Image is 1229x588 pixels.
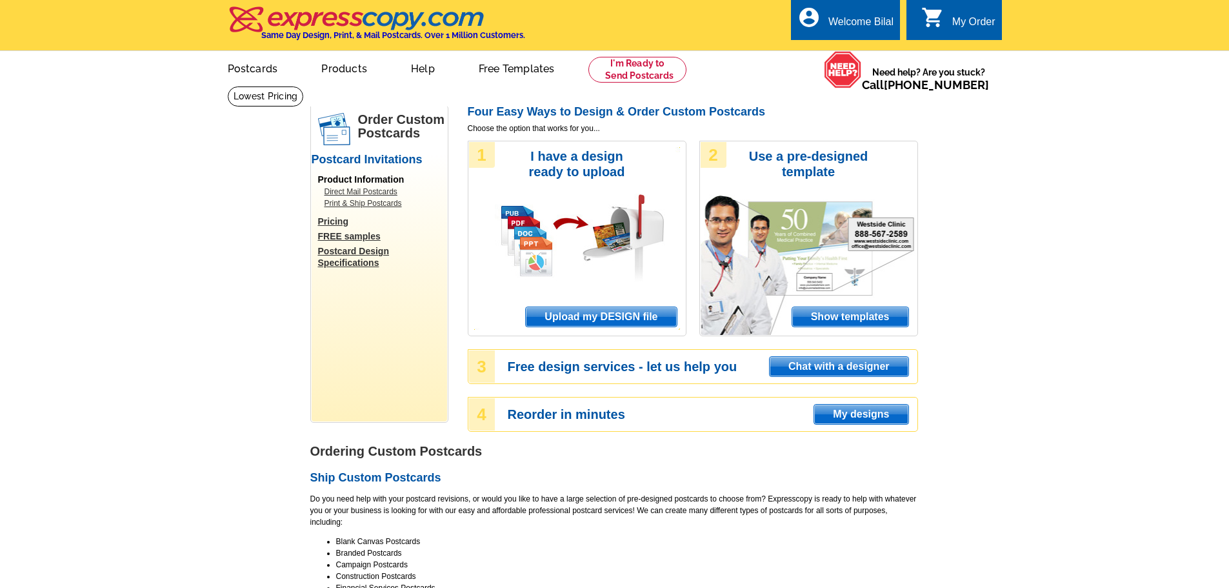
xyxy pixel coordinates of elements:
span: Call [862,78,989,92]
li: Construction Postcards [336,571,918,582]
a: Direct Mail Postcards [325,186,441,198]
h2: Postcard Invitations [312,153,447,167]
li: Branded Postcards [336,547,918,559]
h3: Use a pre-designed template [743,148,875,179]
a: shopping_cart My Order [921,14,995,30]
a: My designs [814,404,908,425]
p: Do you need help with your postcard revisions, or would you like to have a large selection of pre... [310,493,918,528]
strong: Ordering Custom Postcards [310,444,483,458]
i: account_circle [797,6,821,29]
span: Upload my DESIGN file [526,307,676,327]
div: 3 [469,350,495,383]
span: Chat with a designer [770,357,908,376]
span: Need help? Are you stuck? [862,66,995,92]
a: [PHONE_NUMBER] [884,78,989,92]
div: 4 [469,398,495,431]
a: Upload my DESIGN file [525,307,677,327]
span: Product Information [318,174,405,185]
a: Products [301,52,388,83]
div: Welcome Bilal [828,16,894,34]
h1: Order Custom Postcards [358,113,447,140]
span: Choose the option that works for you... [468,123,918,134]
span: My designs [814,405,908,424]
img: postcards.png [318,113,350,145]
a: Pricing [318,216,447,227]
h3: Reorder in minutes [508,409,917,420]
a: Postcards [207,52,299,83]
a: Print & Ship Postcards [325,198,441,209]
img: help [824,51,862,88]
h3: Free design services - let us help you [508,361,917,372]
h4: Same Day Design, Print, & Mail Postcards. Over 1 Million Customers. [261,30,525,40]
li: Blank Canvas Postcards [336,536,918,547]
a: Show templates [792,307,909,327]
i: shopping_cart [921,6,944,29]
h2: Ship Custom Postcards [310,471,918,485]
li: Campaign Postcards [336,559,918,571]
a: Free Templates [458,52,575,83]
a: Help [390,52,455,83]
a: Same Day Design, Print, & Mail Postcards. Over 1 Million Customers. [228,15,525,40]
div: 1 [469,142,495,168]
a: Chat with a designer [769,356,908,377]
h3: I have a design ready to upload [511,148,643,179]
a: FREE samples [318,230,447,242]
div: 2 [701,142,726,168]
div: My Order [952,16,995,34]
h2: Four Easy Ways to Design & Order Custom Postcards [468,105,918,119]
a: Postcard Design Specifications [318,245,447,269]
